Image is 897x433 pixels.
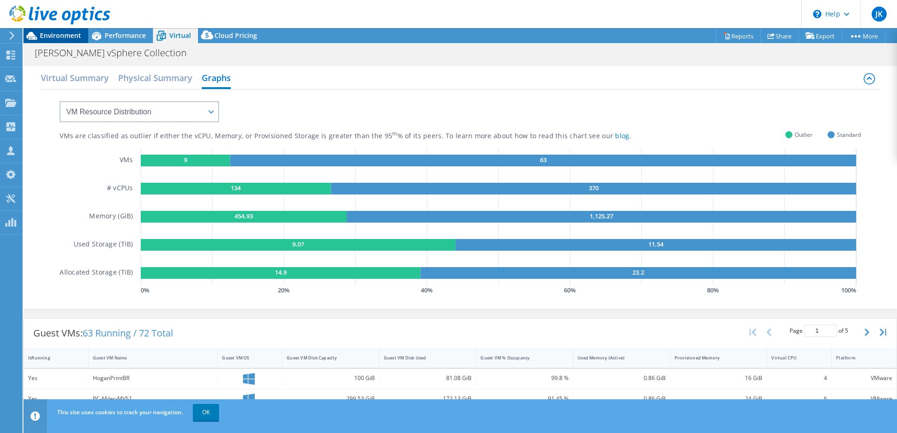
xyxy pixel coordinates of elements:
div: VMs are classified as outlier if either the vCPU, Memory, or Provisioned Storage is greater than ... [60,132,678,141]
span: Outlier [795,129,813,140]
text: 80 % [707,286,719,294]
div: 16 GiB [675,373,763,383]
div: 172.13 GiB [384,394,472,404]
div: Yes [28,373,84,383]
text: 454.93 [235,212,253,220]
text: 23.2 [632,268,644,276]
div: 99.8 % [480,373,569,383]
div: 6 [771,394,827,404]
div: Used Memory (Active) [578,355,654,361]
div: Virtual CPU [771,355,816,361]
div: Guest VMs: [24,319,182,348]
span: This site uses cookies to track your navigation. [57,408,183,416]
text: 60 % [564,286,576,294]
input: jump to page [804,325,837,337]
a: Export [798,29,842,43]
text: 9.07 [292,240,304,248]
svg: \n [813,10,821,18]
span: Environment [40,31,81,40]
div: PC-Miler-MVS1 [93,394,213,404]
div: 0.86 GiB [578,394,666,404]
span: JK [872,7,887,22]
div: VMware [836,373,892,383]
div: Guest VM OS [222,355,266,361]
svg: GaugeChartPercentageAxisTexta [141,285,861,295]
text: 14.9 [274,268,286,276]
a: Reports [716,29,761,43]
h2: Physical Summary [118,68,192,87]
span: Page of [790,325,848,337]
div: 24 GiB [675,394,763,404]
h5: Allocated Storage (TiB) [60,267,133,279]
div: 4 [771,373,827,383]
h5: Memory (GiB) [89,211,133,223]
div: Guest VM Name [93,355,202,361]
h5: Used Storage (TiB) [74,239,133,251]
h2: Graphs [202,68,231,89]
text: 1,125.27 [590,212,613,220]
span: Standard [837,129,861,140]
a: blog [615,131,629,140]
a: More [842,29,885,43]
span: Cloud Pricing [214,31,257,40]
div: Yes [28,394,84,404]
div: 100 GiB [287,373,375,383]
div: IsRunning [28,355,73,361]
span: Performance [105,31,146,40]
div: 81.08 GiB [384,373,472,383]
text: 370 [588,184,598,192]
div: 0.86 GiB [578,373,666,383]
text: 134 [231,184,241,192]
h2: Virtual Summary [41,68,109,87]
text: 0 % [141,286,149,294]
div: Guest VM Disk Capacity [287,355,364,361]
span: 5 [845,327,848,335]
text: 40 % [421,286,433,294]
div: VMware [836,394,892,404]
div: Provisioned Memory [675,355,752,361]
div: 91.45 % [480,394,569,404]
text: 100 % [841,286,856,294]
span: 63 Running / 72 Total [83,327,173,339]
text: 20 % [278,286,289,294]
span: Virtual [169,31,191,40]
text: 63 [540,156,547,164]
a: Share [760,29,799,43]
div: Platform [836,355,881,361]
div: Guest VM Disk Used [384,355,461,361]
div: HoganPrintBR [93,373,213,383]
sup: th [392,130,397,137]
h5: VMs [120,155,133,166]
text: 11.54 [648,240,664,248]
h5: # vCPUs [107,183,133,194]
text: 9 [184,156,187,164]
a: OK [193,404,219,421]
div: 299.53 GiB [287,394,375,404]
div: Guest VM % Occupancy [480,355,557,361]
h1: [PERSON_NAME] vSphere Collection [30,48,201,58]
